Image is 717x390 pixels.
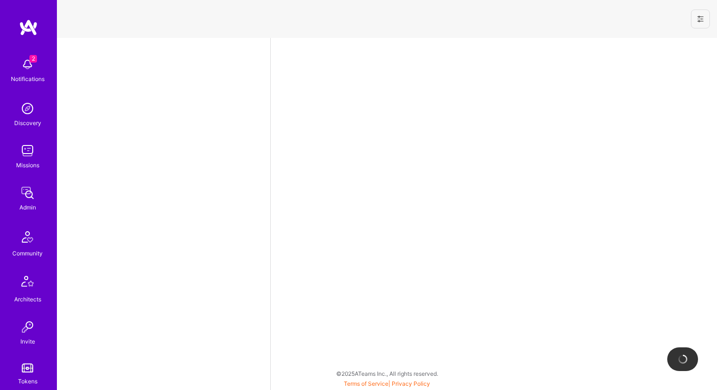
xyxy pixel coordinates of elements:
img: discovery [18,99,37,118]
span: 2 [29,55,37,63]
img: tokens [22,363,33,372]
div: Admin [19,202,36,212]
span: | [344,380,430,387]
div: © 2025 ATeams Inc., All rights reserved. [57,362,717,385]
div: Tokens [18,376,37,386]
div: Missions [16,160,39,170]
div: Architects [14,294,41,304]
div: Community [12,248,43,258]
div: Notifications [11,74,45,84]
img: teamwork [18,141,37,160]
img: Community [16,226,39,248]
a: Terms of Service [344,380,388,387]
img: loading [677,354,689,365]
img: Architects [16,272,39,294]
div: Discovery [14,118,41,128]
img: logo [19,19,38,36]
a: Privacy Policy [392,380,430,387]
img: bell [18,55,37,74]
div: Invite [20,336,35,346]
img: admin teamwork [18,183,37,202]
img: Invite [18,317,37,336]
